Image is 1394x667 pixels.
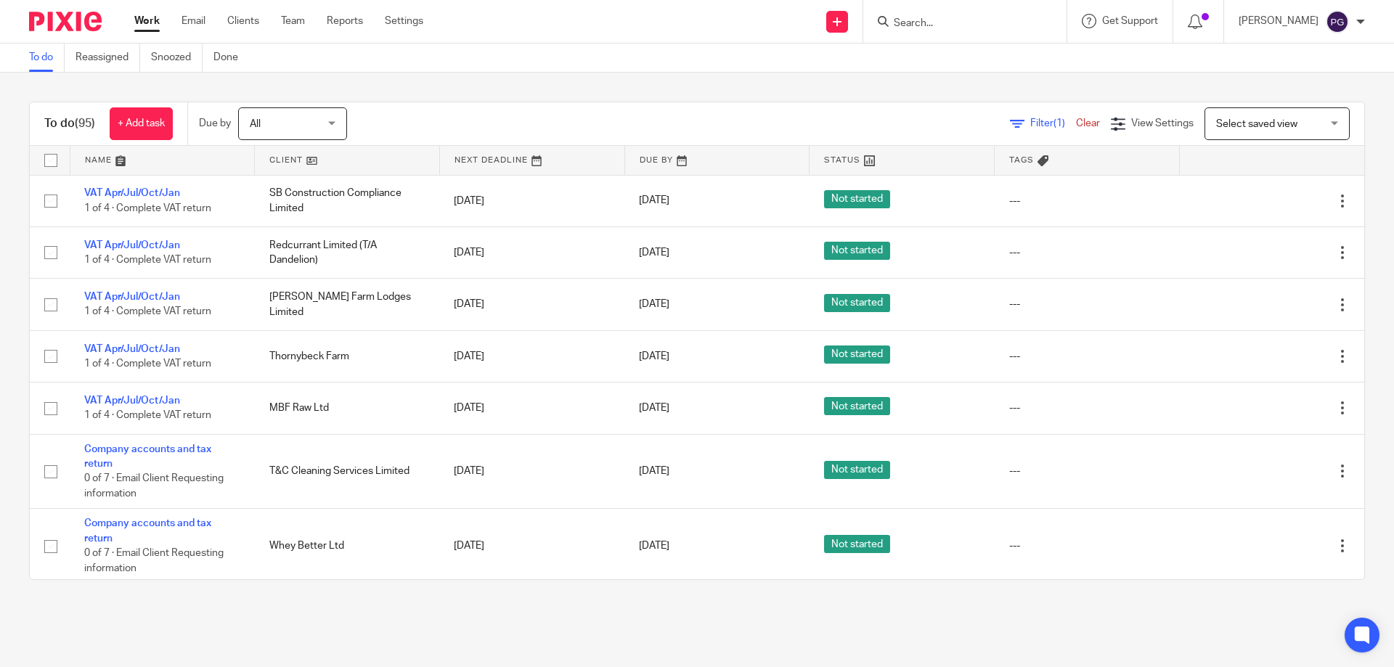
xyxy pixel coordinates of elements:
[824,345,890,364] span: Not started
[182,14,205,28] a: Email
[84,548,224,573] span: 0 of 7 · Email Client Requesting information
[1009,297,1165,311] div: ---
[84,518,211,543] a: Company accounts and tax return
[255,226,440,278] td: Redcurrant Limited (T/A Dandelion)
[639,247,669,258] span: [DATE]
[824,535,890,553] span: Not started
[84,359,211,369] span: 1 of 4 · Complete VAT return
[255,382,440,434] td: MBF Raw Ltd
[44,116,95,131] h1: To do
[84,240,180,250] a: VAT Apr/Jul/Oct/Jan
[84,411,211,421] span: 1 of 4 · Complete VAT return
[75,118,95,129] span: (95)
[1131,118,1194,128] span: View Settings
[84,188,180,198] a: VAT Apr/Jul/Oct/Jan
[134,14,160,28] a: Work
[1239,14,1318,28] p: [PERSON_NAME]
[439,279,624,330] td: [DATE]
[439,226,624,278] td: [DATE]
[439,434,624,509] td: [DATE]
[255,330,440,382] td: Thornybeck Farm
[639,541,669,551] span: [DATE]
[1009,401,1165,415] div: ---
[29,44,65,72] a: To do
[84,307,211,317] span: 1 of 4 · Complete VAT return
[151,44,203,72] a: Snoozed
[1009,156,1034,164] span: Tags
[84,396,180,406] a: VAT Apr/Jul/Oct/Jan
[639,351,669,361] span: [DATE]
[439,330,624,382] td: [DATE]
[227,14,259,28] a: Clients
[1102,16,1158,26] span: Get Support
[824,461,890,479] span: Not started
[639,466,669,476] span: [DATE]
[29,12,102,31] img: Pixie
[1053,118,1065,128] span: (1)
[84,474,224,499] span: 0 of 7 · Email Client Requesting information
[1009,349,1165,364] div: ---
[255,279,440,330] td: [PERSON_NAME] Farm Lodges Limited
[1009,245,1165,260] div: ---
[1326,10,1349,33] img: svg%3E
[84,292,180,302] a: VAT Apr/Jul/Oct/Jan
[439,509,624,584] td: [DATE]
[199,116,231,131] p: Due by
[385,14,423,28] a: Settings
[84,344,180,354] a: VAT Apr/Jul/Oct/Jan
[250,119,261,129] span: All
[824,190,890,208] span: Not started
[1030,118,1076,128] span: Filter
[892,17,1023,30] input: Search
[1009,194,1165,208] div: ---
[639,299,669,309] span: [DATE]
[1216,119,1297,129] span: Select saved view
[439,175,624,226] td: [DATE]
[255,509,440,584] td: Whey Better Ltd
[84,203,211,213] span: 1 of 4 · Complete VAT return
[213,44,249,72] a: Done
[1076,118,1100,128] a: Clear
[281,14,305,28] a: Team
[255,175,440,226] td: SB Construction Compliance Limited
[84,444,211,469] a: Company accounts and tax return
[824,242,890,260] span: Not started
[1009,539,1165,553] div: ---
[110,107,173,140] a: + Add task
[1009,464,1165,478] div: ---
[639,196,669,206] span: [DATE]
[84,255,211,265] span: 1 of 4 · Complete VAT return
[76,44,140,72] a: Reassigned
[439,382,624,434] td: [DATE]
[824,397,890,415] span: Not started
[327,14,363,28] a: Reports
[824,294,890,312] span: Not started
[255,434,440,509] td: T&C Cleaning Services Limited
[639,403,669,413] span: [DATE]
